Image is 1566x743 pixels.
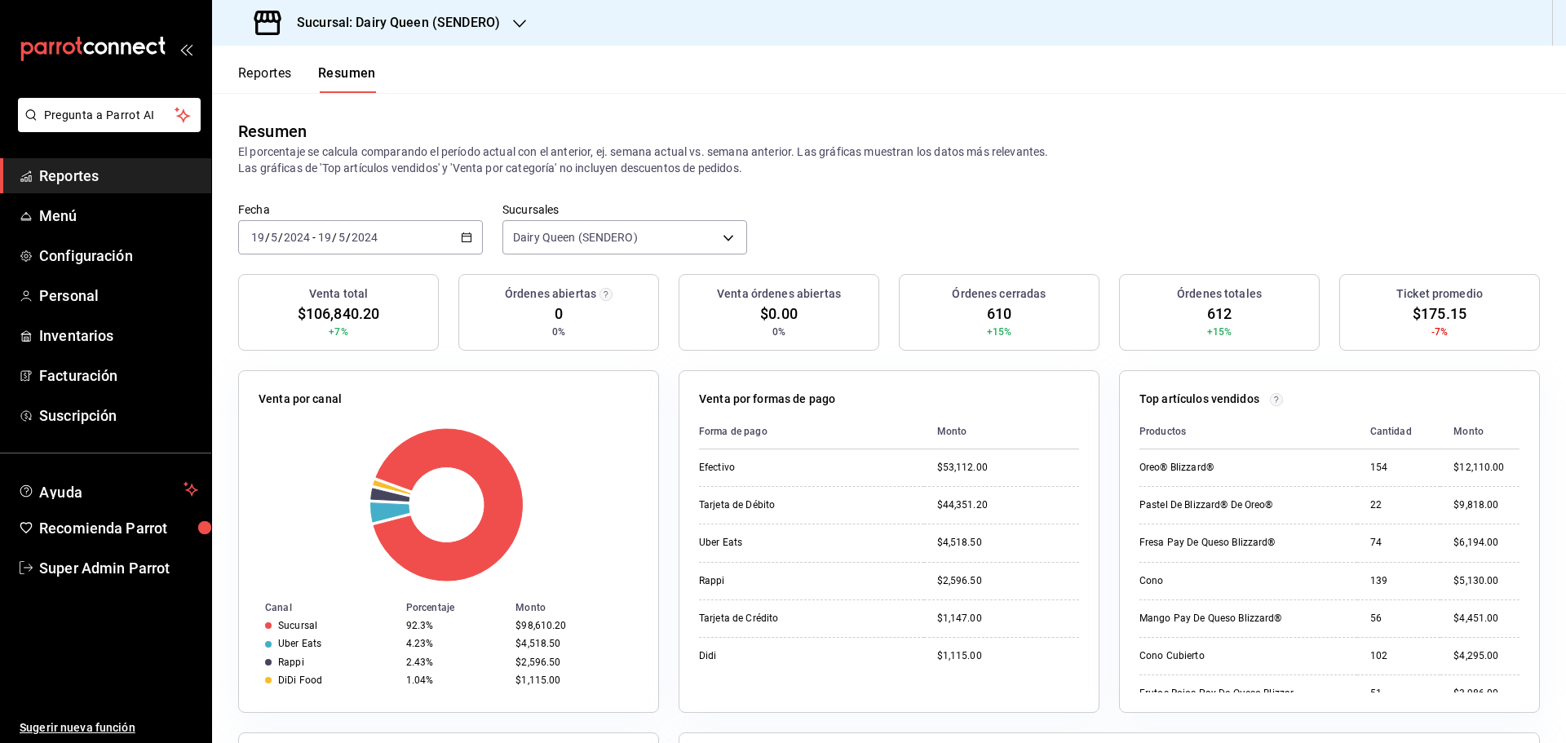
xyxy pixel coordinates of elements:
[515,620,632,631] div: $98,610.20
[509,599,658,617] th: Monto
[952,285,1046,303] h3: Órdenes cerradas
[39,557,198,579] span: Super Admin Parrot
[278,620,317,631] div: Sucursal
[1139,391,1259,408] p: Top artículos vendidos
[39,245,198,267] span: Configuración
[937,574,1079,588] div: $2,596.50
[502,204,747,215] label: Sucursales
[250,231,265,244] input: --
[238,144,1540,176] p: El porcentaje se calcula comparando el período actual con el anterior, ej. semana actual vs. sema...
[406,657,502,668] div: 2.43%
[406,674,502,686] div: 1.04%
[1357,414,1441,449] th: Cantidad
[239,599,400,617] th: Canal
[987,325,1012,339] span: +15%
[406,620,502,631] div: 92.3%
[39,365,198,387] span: Facturación
[699,574,862,588] div: Rappi
[400,599,509,617] th: Porcentaje
[1139,649,1303,663] div: Cono Cubierto
[346,231,351,244] span: /
[1139,536,1303,550] div: Fresa Pay De Queso Blizzard®
[1453,574,1520,588] div: $5,130.00
[44,107,175,124] span: Pregunta a Parrot AI
[1139,461,1303,475] div: Oreo® Blizzard®
[555,303,563,325] span: 0
[1177,285,1262,303] h3: Órdenes totales
[1139,612,1303,626] div: Mango Pay De Queso Blizzard®
[699,391,835,408] p: Venta por formas de pago
[278,674,322,686] div: DiDi Food
[309,285,368,303] h3: Venta total
[1413,303,1466,325] span: $175.15
[1440,414,1520,449] th: Monto
[317,231,332,244] input: --
[1139,574,1303,588] div: Cono
[772,325,785,339] span: 0%
[278,638,321,649] div: Uber Eats
[278,657,304,668] div: Rappi
[1139,414,1357,449] th: Productos
[760,303,798,325] span: $0.00
[1453,498,1520,512] div: $9,818.00
[1139,498,1303,512] div: Pastel De Blizzard® De Oreo®
[1207,303,1232,325] span: 612
[259,391,342,408] p: Venta por canal
[699,461,862,475] div: Efectivo
[513,229,638,245] span: Dairy Queen (SENDERO)
[987,303,1011,325] span: 610
[699,414,924,449] th: Forma de pago
[515,657,632,668] div: $2,596.50
[39,165,198,187] span: Reportes
[552,325,565,339] span: 0%
[1453,649,1520,663] div: $4,295.00
[238,119,307,144] div: Resumen
[515,674,632,686] div: $1,115.00
[406,638,502,649] div: 4.23%
[18,98,201,132] button: Pregunta a Parrot AI
[39,205,198,227] span: Menú
[1370,461,1428,475] div: 154
[1453,612,1520,626] div: $4,451.00
[312,231,316,244] span: -
[284,13,500,33] h3: Sucursal: Dairy Queen (SENDERO)
[283,231,311,244] input: ----
[351,231,378,244] input: ----
[1453,687,1520,701] div: $3,986.00
[332,231,337,244] span: /
[505,285,596,303] h3: Órdenes abiertas
[699,649,862,663] div: Didi
[39,285,198,307] span: Personal
[39,480,177,499] span: Ayuda
[924,414,1079,449] th: Monto
[699,498,862,512] div: Tarjeta de Débito
[278,231,283,244] span: /
[717,285,841,303] h3: Venta órdenes abiertas
[699,612,862,626] div: Tarjeta de Crédito
[1207,325,1232,339] span: +15%
[1396,285,1483,303] h3: Ticket promedio
[270,231,278,244] input: --
[1431,325,1448,339] span: -7%
[1370,498,1428,512] div: 22
[1370,687,1428,701] div: 51
[39,325,198,347] span: Inventarios
[11,118,201,135] a: Pregunta a Parrot AI
[20,719,198,736] span: Sugerir nueva función
[937,612,1079,626] div: $1,147.00
[265,231,270,244] span: /
[238,204,483,215] label: Fecha
[238,65,376,93] div: navigation tabs
[1370,574,1428,588] div: 139
[39,405,198,427] span: Suscripción
[699,536,862,550] div: Uber Eats
[1453,536,1520,550] div: $6,194.00
[937,649,1079,663] div: $1,115.00
[1370,536,1428,550] div: 74
[937,498,1079,512] div: $44,351.20
[318,65,376,93] button: Resumen
[338,231,346,244] input: --
[1453,461,1520,475] div: $12,110.00
[1139,687,1303,701] div: Frutos Rojos Pay De Queso Blizzard®
[937,461,1079,475] div: $53,112.00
